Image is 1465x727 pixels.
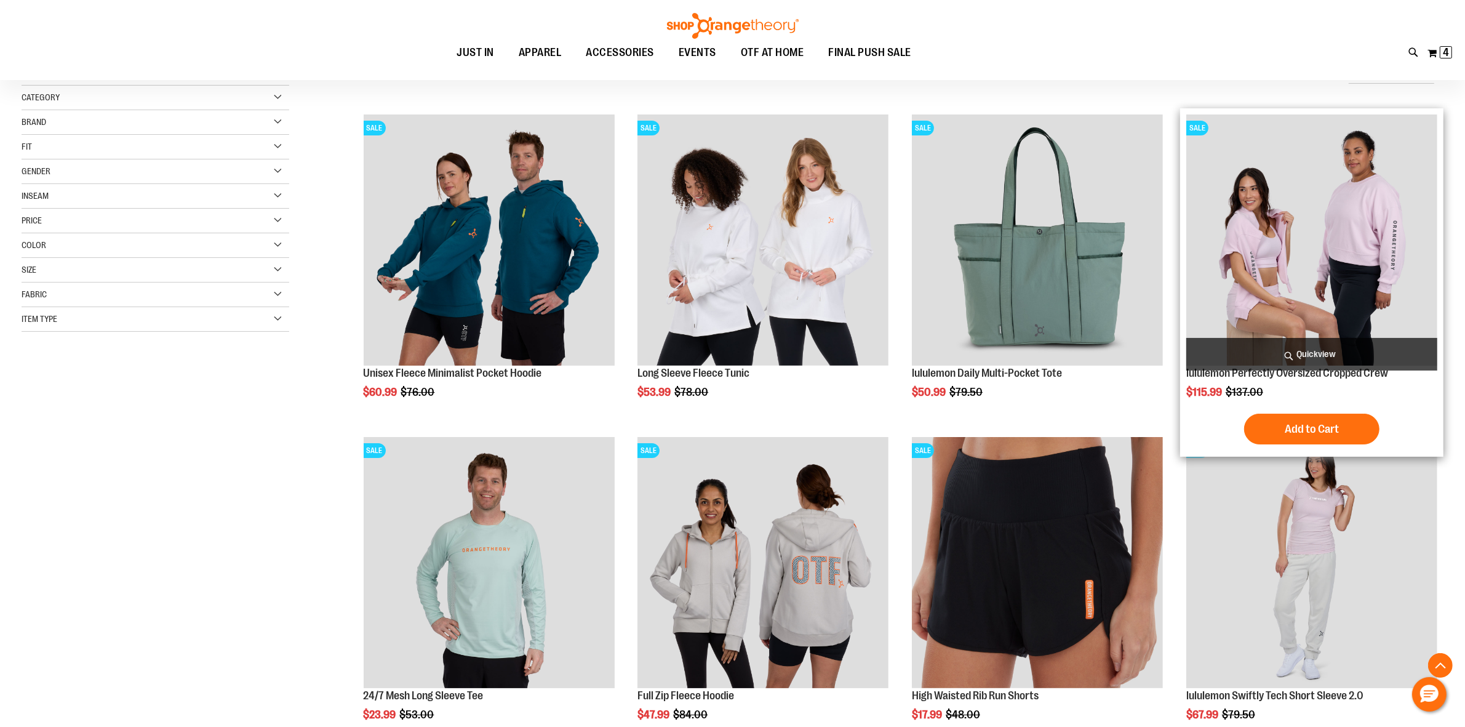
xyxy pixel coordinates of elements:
[22,289,47,299] span: Fabric
[364,443,386,458] span: SALE
[444,39,506,67] a: JUST IN
[1226,386,1265,398] span: $137.00
[816,39,924,66] a: FINAL PUSH SALE
[1186,121,1208,135] span: SALE
[637,689,734,702] a: Full Zip Fleece Hoodie
[674,386,710,398] span: $78.00
[1285,422,1339,436] span: Add to Cart
[666,39,729,67] a: EVENTS
[22,314,57,324] span: Item Type
[912,689,1039,702] a: High Waisted Rib Run Shorts
[1428,653,1453,678] button: Back To Top
[573,39,666,67] a: ACCESSORIES
[400,709,436,721] span: $53.00
[637,709,671,721] span: $47.99
[364,709,398,721] span: $23.99
[1186,437,1437,688] img: lululemon Swiftly Tech Short Sleeve 2.0
[1186,437,1437,690] a: lululemon Swiftly Tech Short Sleeve 2.0SALE
[729,39,816,67] a: OTF AT HOME
[637,437,888,688] img: Main Image of 1457091
[665,13,800,39] img: Shop Orangetheory
[586,39,654,66] span: ACCESSORIES
[741,39,804,66] span: OTF AT HOME
[912,709,944,721] span: $17.99
[364,114,615,366] img: Unisex Fleece Minimalist Pocket Hoodie
[22,142,32,151] span: Fit
[22,92,60,102] span: Category
[364,367,542,379] a: Unisex Fleece Minimalist Pocket Hoodie
[912,443,934,458] span: SALE
[1412,677,1447,712] button: Hello, have a question? Let’s chat.
[1244,414,1379,444] button: Add to Cart
[1186,386,1224,398] span: $115.99
[637,121,660,135] span: SALE
[912,114,1163,368] a: lululemon Daily Multi-Pocket ToteSALE
[637,437,888,690] a: Main Image of 1457091SALE
[637,367,749,379] a: Long Sleeve Fleece Tunic
[1443,46,1449,58] span: 4
[22,191,49,201] span: Inseam
[912,114,1163,366] img: lululemon Daily Multi-Pocket Tote
[22,240,46,250] span: Color
[357,108,621,430] div: product
[1186,338,1437,371] a: Quickview
[912,121,934,135] span: SALE
[637,114,888,366] img: Product image for Fleece Long Sleeve
[1186,367,1388,379] a: lululemon Perfectly Oversized Cropped Crew
[637,114,888,368] a: Product image for Fleece Long SleeveSALE
[364,121,386,135] span: SALE
[912,437,1163,690] a: High Waisted Rib Run ShortsSALE
[1186,114,1437,366] img: lululemon Perfectly Oversized Cropped Crew
[912,367,1062,379] a: lululemon Daily Multi-Pocket Tote
[22,117,46,127] span: Brand
[637,443,660,458] span: SALE
[673,709,709,721] span: $84.00
[364,689,484,702] a: 24/7 Mesh Long Sleeve Tee
[364,437,615,690] a: Main Image of 1457095SALE
[457,39,494,66] span: JUST IN
[828,39,911,66] span: FINAL PUSH SALE
[401,386,437,398] span: $76.00
[364,437,615,688] img: Main Image of 1457095
[22,215,42,225] span: Price
[949,386,984,398] span: $79.50
[519,39,562,66] span: APPAREL
[679,39,716,66] span: EVENTS
[1186,689,1363,702] a: lululemon Swiftly Tech Short Sleeve 2.0
[506,39,574,67] a: APPAREL
[364,386,399,398] span: $60.99
[631,108,895,430] div: product
[1222,709,1257,721] span: $79.50
[637,386,673,398] span: $53.99
[1186,709,1220,721] span: $67.99
[1186,114,1437,368] a: lululemon Perfectly Oversized Cropped CrewSALE
[912,386,948,398] span: $50.99
[906,108,1169,430] div: product
[1180,108,1443,457] div: product
[22,166,50,176] span: Gender
[22,265,36,275] span: Size
[912,437,1163,688] img: High Waisted Rib Run Shorts
[946,709,982,721] span: $48.00
[364,114,615,368] a: Unisex Fleece Minimalist Pocket HoodieSALE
